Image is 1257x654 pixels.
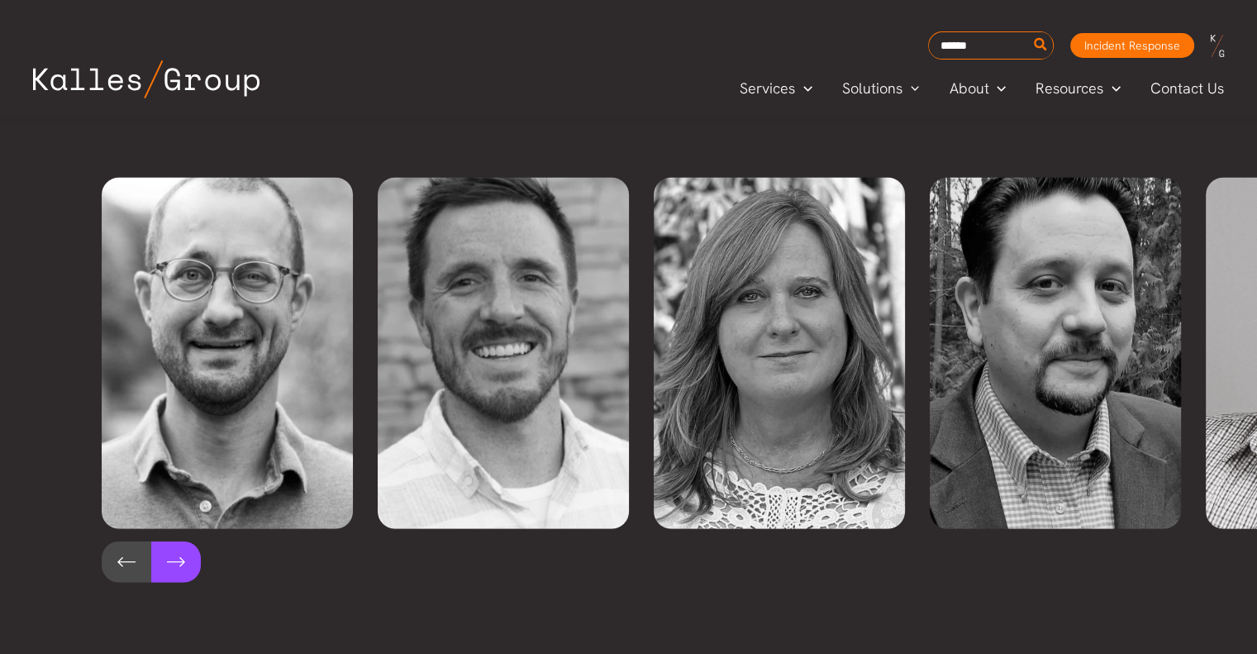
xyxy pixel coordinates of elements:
span: Solutions [842,76,902,101]
span: Contact Us [1150,76,1224,101]
span: Services [740,76,795,101]
a: Contact Us [1136,76,1240,101]
a: AboutMenu Toggle [934,76,1021,101]
nav: Primary Site Navigation [725,74,1240,102]
span: Menu Toggle [795,76,812,101]
img: Kalles Group [33,60,259,98]
a: Incident Response [1070,33,1194,58]
span: Menu Toggle [902,76,920,101]
button: Search [1031,32,1051,59]
a: SolutionsMenu Toggle [827,76,935,101]
span: About [949,76,988,101]
span: Menu Toggle [988,76,1006,101]
a: ResourcesMenu Toggle [1021,76,1136,101]
a: ServicesMenu Toggle [725,76,827,101]
span: Resources [1036,76,1103,101]
span: Menu Toggle [1103,76,1121,101]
